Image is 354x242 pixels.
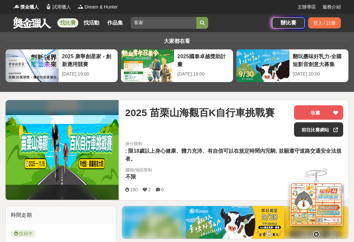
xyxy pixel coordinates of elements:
[125,105,275,120] span: 2025 苗栗山海觀百K自行車挑戰賽
[162,38,192,44] span: 大家都在看
[45,3,52,10] img: Logo
[62,53,114,67] div: 2025 康寧創星家 - 創新應用競賽
[272,17,305,28] a: 辦比賽
[126,167,152,173] div: 國籍/地區限制
[298,4,316,10] a: 主辦專區
[13,4,39,10] a: Logo獎金獵人
[125,141,343,147] div: 身分限制
[148,187,151,192] span: 2
[294,122,343,137] a: 前往比賽網站
[45,4,71,10] a: Logo試用獵人
[6,115,119,185] img: Cover Image
[161,187,164,192] span: 0
[236,49,349,82] a: 翻玩臺味好乳力-全國短影音創意大募集[DATE] 20:00
[293,53,345,67] div: 翻玩臺味好乳力-全國短影音創意大募集
[177,71,230,78] div: [DATE] 19:00
[105,18,126,27] a: 作品集
[57,18,78,27] a: 找比賽
[308,17,341,28] div: 登入 / 註冊
[293,71,345,78] div: [DATE] 20:00
[125,148,342,162] span: : 限18歲以上身心健康、體力充沛、有自信可以在規定時間內完騎, 並願遵守道路交通安全法規者。
[177,53,230,67] div: 2025國泰卓越獎助計畫
[81,18,102,27] a: 找活動
[290,182,343,226] img: d2146d9a-e6f6-4337-9592-8cefde37ba6b.png
[294,105,343,120] button: 收藏
[77,3,84,10] img: Logo
[323,4,341,10] a: 服務介紹
[121,49,233,82] a: 2025國泰卓越獎助計畫[DATE] 19:00
[5,49,118,82] a: 2025 康寧創星家 - 創新應用競賽[DATE] 19:00
[52,4,71,10] span: 試用獵人
[126,174,136,180] span: 不限
[186,206,284,239] img: 7b6cf212-c677-421d-84b6-9f9188593924.jpg
[6,206,116,224] div: 時間走期
[131,17,196,29] input: 2025 反詐視界—全國影片競賽
[130,187,138,192] span: 100
[13,3,20,10] img: Logo
[77,4,118,10] a: LogoDream & Hunter
[85,4,118,10] span: Dream & Hunter
[62,71,114,78] div: [DATE] 19:00
[11,230,36,237] span: 投稿中
[20,4,39,10] span: 獎金獵人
